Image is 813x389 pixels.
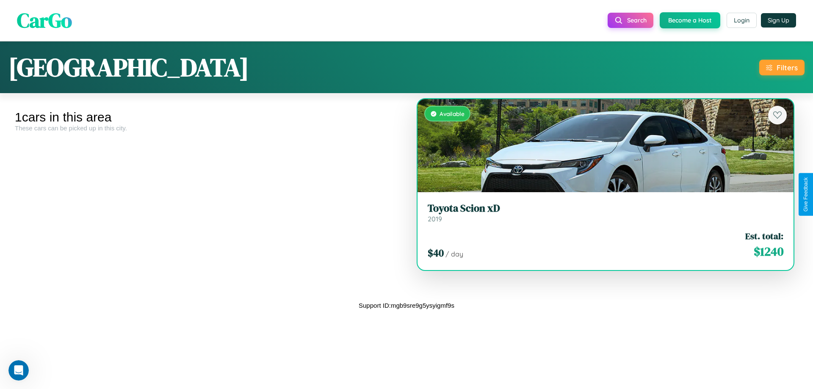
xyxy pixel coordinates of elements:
[445,250,463,258] span: / day
[8,360,29,381] iframe: Intercom live chat
[754,243,783,260] span: $ 1240
[759,60,805,75] button: Filters
[15,110,400,124] div: 1 cars in this area
[8,50,249,85] h1: [GEOGRAPHIC_DATA]
[761,13,796,28] button: Sign Up
[803,177,809,212] div: Give Feedback
[777,63,798,72] div: Filters
[428,202,783,223] a: Toyota Scion xD2019
[15,124,400,132] div: These cars can be picked up in this city.
[428,246,444,260] span: $ 40
[627,17,647,24] span: Search
[608,13,653,28] button: Search
[440,110,465,117] span: Available
[428,215,442,223] span: 2019
[660,12,720,28] button: Become a Host
[428,202,783,215] h3: Toyota Scion xD
[745,230,783,242] span: Est. total:
[727,13,757,28] button: Login
[359,300,454,311] p: Support ID: mgb9sre9g5ysyigmf9s
[17,6,72,34] span: CarGo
